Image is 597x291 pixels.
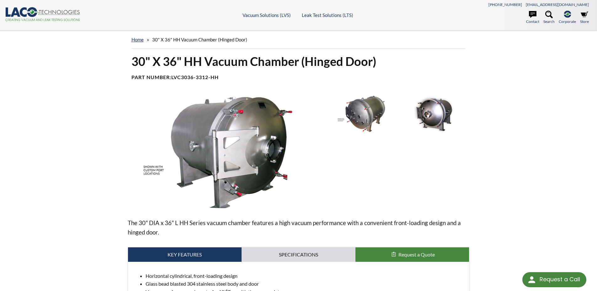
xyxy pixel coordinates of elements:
[171,74,219,80] b: LVC3036-3312-HH
[540,272,580,287] div: Request a Call
[526,11,539,24] a: Contact
[131,74,466,81] h4: Part Number:
[128,96,328,208] img: Horizontal High Vacuum Chamber, left side angle view
[146,280,464,288] li: Glass bead blasted 304 stainless steel body and door
[242,247,355,262] a: Specifications
[559,19,576,24] span: Corporate
[243,12,291,18] a: Vacuum Solutions (LVS)
[131,37,144,42] a: home
[526,2,589,7] a: [EMAIL_ADDRESS][DOMAIN_NAME]
[522,272,586,287] div: Request a Call
[146,272,464,280] li: Horizontal cylindrical, front-loading design
[152,37,247,42] span: 30" X 36" HH Vacuum Chamber (Hinged Door)
[128,218,470,237] p: The 30" DIA x 36" L HH Series vacuum chamber features a high vacuum performance with a convenient...
[527,275,537,285] img: round button
[333,96,398,132] img: SS High Vacuum Chamber with Custom Ports, angled view
[580,11,589,24] a: Store
[355,247,469,262] button: Request a Quote
[128,247,242,262] a: Key Features
[131,31,466,49] div: »
[398,251,435,257] span: Request a Quote
[543,11,555,24] a: Search
[302,12,353,18] a: Leak Test Solutions (LTS)
[401,96,466,132] img: SS High Vacuum Chamber with Hinged Door, front angle view
[131,54,466,69] h1: 30" X 36" HH Vacuum Chamber (Hinged Door)
[488,2,522,7] a: [PHONE_NUMBER]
